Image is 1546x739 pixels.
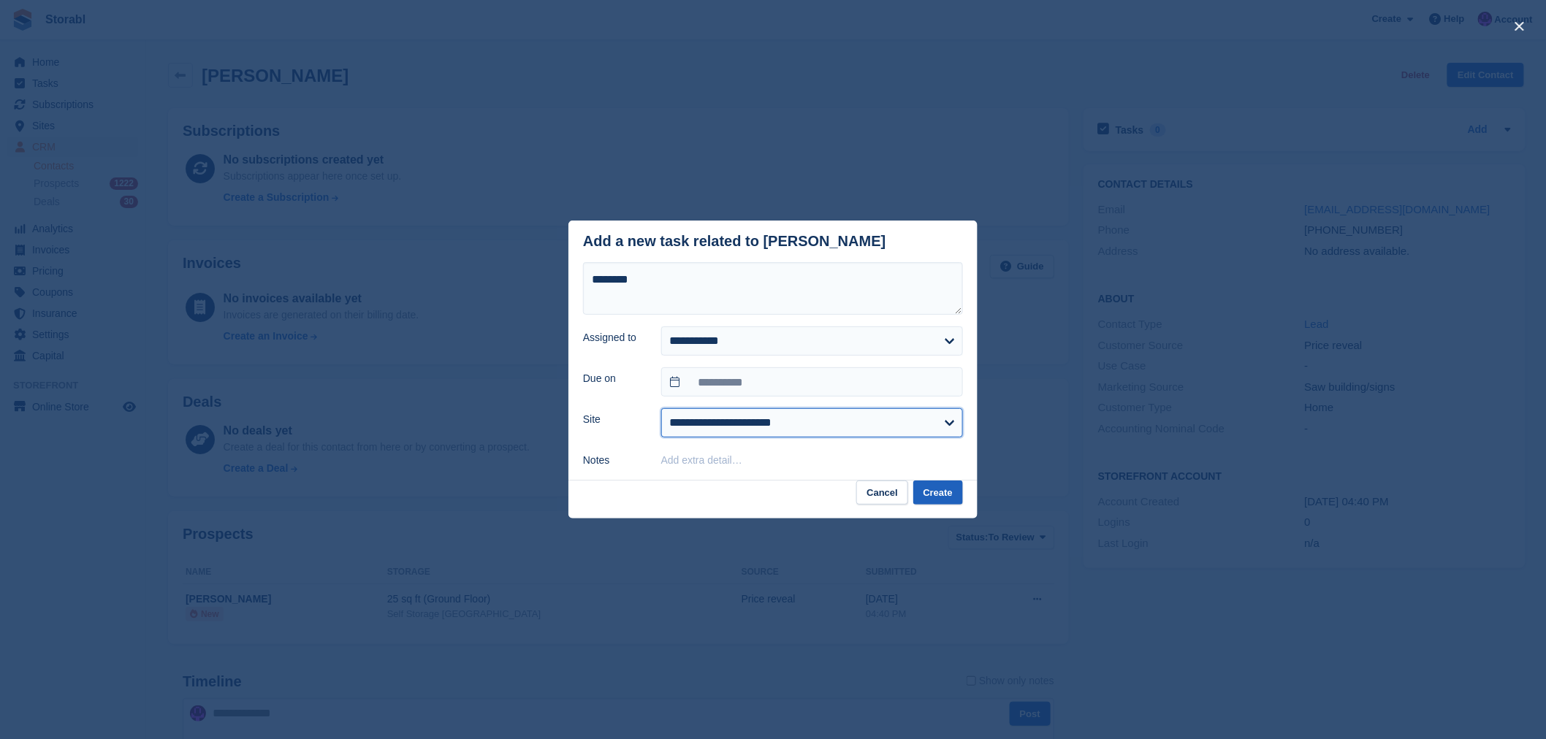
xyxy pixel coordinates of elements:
label: Notes [583,453,644,468]
label: Site [583,412,644,427]
button: Create [913,480,963,505]
button: Add extra detail… [661,454,742,466]
div: Add a new task related to [PERSON_NAME] [583,233,886,250]
label: Due on [583,371,644,386]
button: close [1508,15,1531,38]
label: Assigned to [583,330,644,345]
button: Cancel [856,480,908,505]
